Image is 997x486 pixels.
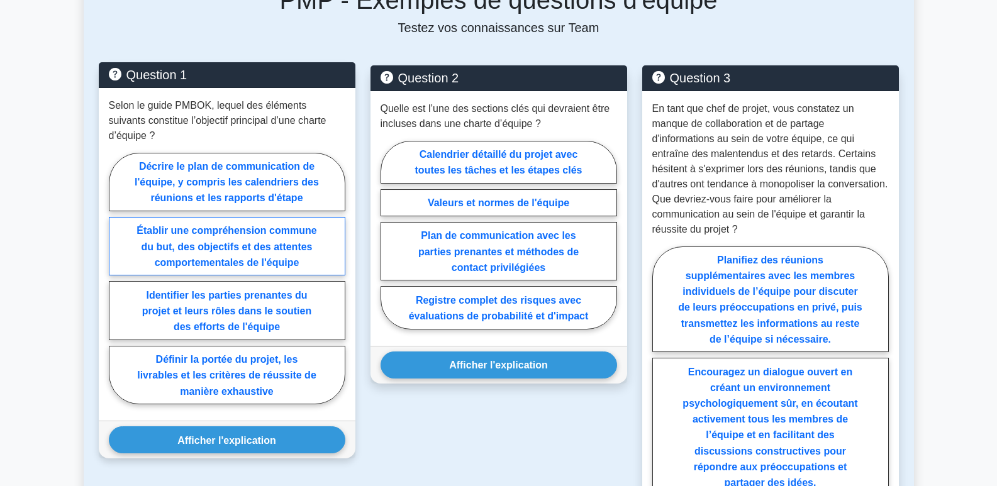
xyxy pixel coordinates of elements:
[381,103,610,129] font: Quelle est l’une des sections clés qui devraient être incluses dans une charte d’équipe ?
[109,100,326,141] font: Selon le guide PMBOK, lequel des éléments suivants constitue l’objectif principal d’une charte d’...
[428,197,569,208] font: Valeurs et normes de l'équipe
[652,103,888,235] font: En tant que chef de projet, vous constatez un manque de collaboration et de partage d'information...
[126,68,187,82] font: Question 1
[136,225,316,267] font: Établir une compréhension commune du but, des objectifs et des attentes comportementales de l'équipe
[398,21,599,35] font: Testez vos connaissances sur Team
[142,290,311,332] font: Identifier les parties prenantes du projet et leurs rôles dans le soutien des efforts de l'équipe
[418,230,579,272] font: Plan de communication avec les parties prenantes et méthodes de contact privilégiées
[137,354,316,396] font: Définir la portée du projet, les livrables et les critères de réussite de manière exhaustive
[381,351,617,378] button: Afficher l'explication
[398,71,459,85] font: Question 2
[409,295,589,321] font: Registre complet des risques avec évaluations de probabilité et d'impact
[109,426,345,453] button: Afficher l'explication
[449,360,548,370] font: Afficher l'explication
[177,434,276,445] font: Afficher l'explication
[678,255,862,345] font: Planifiez des réunions supplémentaires avec les membres individuels de l’équipe pour discuter de ...
[135,161,319,203] font: Décrire le plan de communication de l'équipe, y compris les calendriers des réunions et les rappo...
[415,149,582,175] font: Calendrier détaillé du projet avec toutes les tâches et les étapes clés
[670,71,731,85] font: Question 3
